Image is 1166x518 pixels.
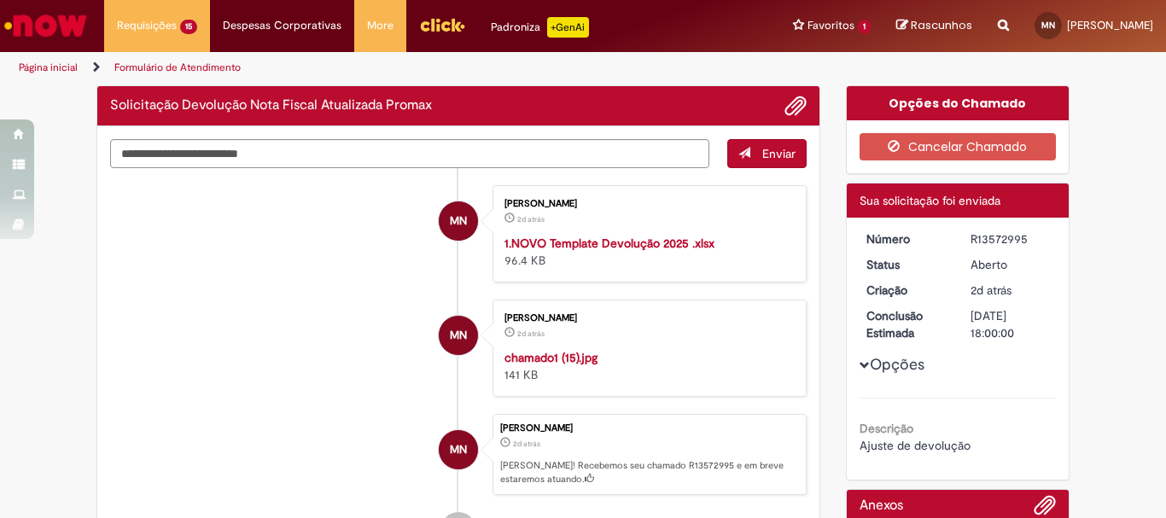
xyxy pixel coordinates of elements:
[860,193,1000,208] span: Sua solicitação foi enviada
[504,349,789,383] div: 141 KB
[860,498,903,514] h2: Anexos
[807,17,854,34] span: Favoritos
[971,282,1012,298] time: 27/09/2025 12:38:05
[439,316,478,355] div: Marcelino Melo Lima Neto
[858,20,871,34] span: 1
[513,439,540,449] time: 27/09/2025 12:38:05
[180,20,197,34] span: 15
[110,98,432,113] h2: Solicitação Devolução Nota Fiscal Atualizada Promax Histórico de tíquete
[491,17,589,38] div: Padroniza
[13,52,765,84] ul: Trilhas de página
[854,307,959,341] dt: Conclusão Estimada
[547,17,589,38] p: +GenAi
[450,315,467,356] span: MN
[860,421,913,436] b: Descrição
[517,329,545,339] span: 2d atrás
[504,235,789,269] div: 96.4 KB
[114,61,241,74] a: Formulário de Atendimento
[450,429,467,470] span: MN
[513,439,540,449] span: 2d atrás
[450,201,467,242] span: MN
[500,459,797,486] p: [PERSON_NAME]! Recebemos seu chamado R13572995 e em breve estaremos atuando.
[860,438,971,453] span: Ajuste de devolução
[971,230,1050,247] div: R13572995
[19,61,78,74] a: Página inicial
[860,133,1057,160] button: Cancelar Chamado
[117,17,177,34] span: Requisições
[971,282,1012,298] span: 2d atrás
[504,199,789,209] div: [PERSON_NAME]
[439,430,478,469] div: Marcelino Melo Lima Neto
[419,12,465,38] img: click_logo_yellow_360x200.png
[367,17,394,34] span: More
[971,256,1050,273] div: Aberto
[784,95,807,117] button: Adicionar anexos
[911,17,972,33] span: Rascunhos
[971,282,1050,299] div: 27/09/2025 12:38:05
[847,86,1070,120] div: Opções do Chamado
[1041,20,1055,31] span: MN
[517,214,545,224] span: 2d atrás
[854,230,959,247] dt: Número
[504,350,598,365] a: chamado1 (15).jpg
[762,146,796,161] span: Enviar
[439,201,478,241] div: Marcelino Melo Lima Neto
[1067,18,1153,32] span: [PERSON_NAME]
[896,18,972,34] a: Rascunhos
[504,313,789,323] div: [PERSON_NAME]
[971,307,1050,341] div: [DATE] 18:00:00
[110,414,807,496] li: Marcelino Melo Lima Neto
[2,9,90,43] img: ServiceNow
[504,236,714,251] a: 1.NOVO Template Devolução 2025 .xlsx
[110,139,709,168] textarea: Digite sua mensagem aqui...
[517,214,545,224] time: 27/09/2025 12:38:01
[854,282,959,299] dt: Criação
[854,256,959,273] dt: Status
[223,17,341,34] span: Despesas Corporativas
[517,329,545,339] time: 27/09/2025 12:38:01
[727,139,807,168] button: Enviar
[500,423,797,434] div: [PERSON_NAME]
